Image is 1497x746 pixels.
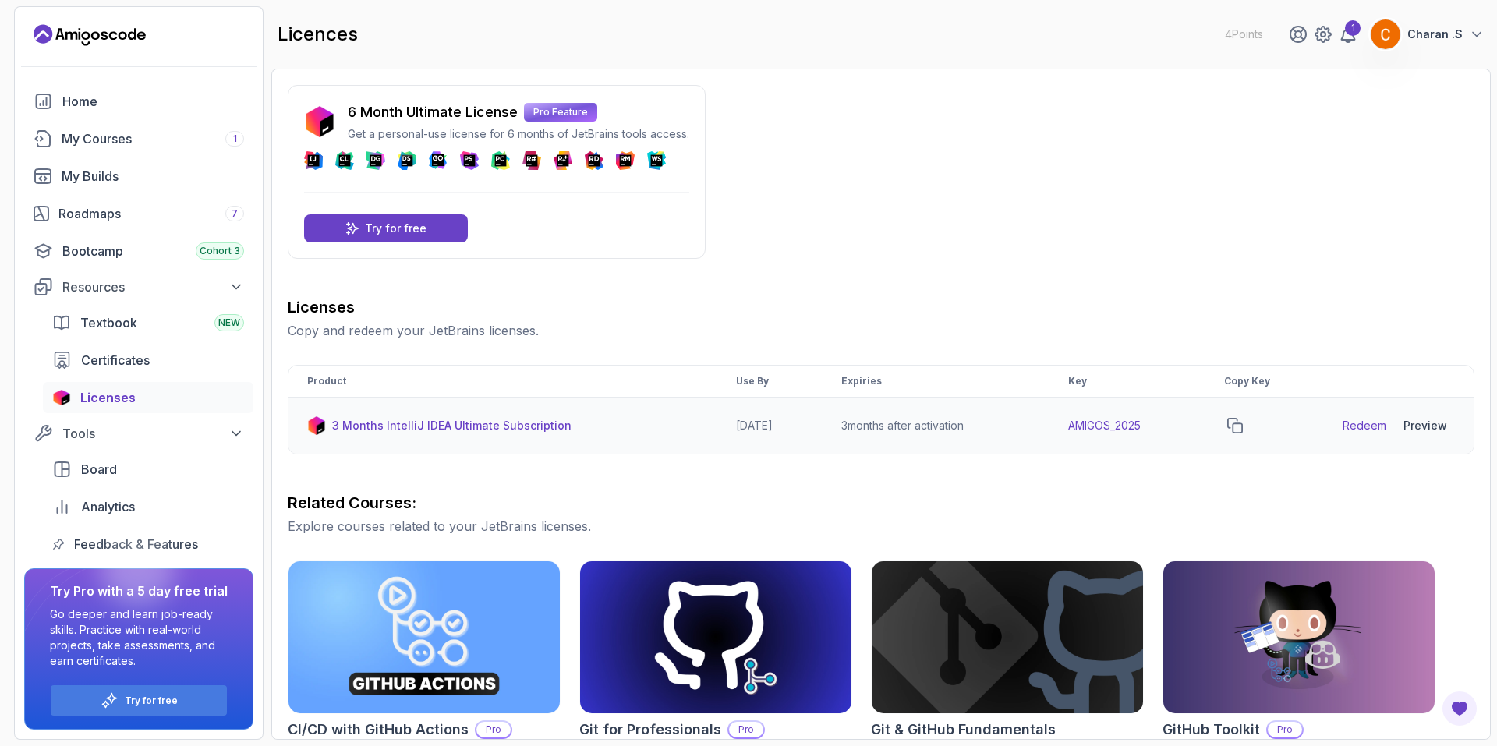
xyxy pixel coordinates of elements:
[1370,19,1485,50] button: user profile imageCharan .S
[288,492,1474,514] h3: Related Courses:
[81,497,135,516] span: Analytics
[81,460,117,479] span: Board
[1225,27,1263,42] p: 4 Points
[62,167,244,186] div: My Builds
[1371,19,1400,49] img: user profile image
[62,129,244,148] div: My Courses
[62,424,244,443] div: Tools
[62,278,244,296] div: Resources
[278,22,358,47] h2: licences
[50,606,228,669] p: Go deeper and learn job-ready skills. Practice with real-world projects, take assessments, and ea...
[81,351,150,369] span: Certificates
[1268,722,1302,737] p: Pro
[233,133,237,145] span: 1
[1163,561,1435,713] img: GitHub Toolkit card
[1224,415,1246,437] button: copy-button
[288,321,1474,340] p: Copy and redeem your JetBrains licenses.
[43,491,253,522] a: analytics
[80,313,137,332] span: Textbook
[348,101,518,123] p: 6 Month Ultimate License
[62,242,244,260] div: Bootcamp
[200,245,240,257] span: Cohort 3
[580,561,851,713] img: Git for Professionals card
[872,561,1143,713] img: Git & GitHub Fundamentals card
[232,207,238,220] span: 7
[1441,690,1478,727] button: Open Feedback Button
[43,345,253,376] a: certificates
[24,419,253,447] button: Tools
[43,529,253,560] a: feedback
[1205,366,1324,398] th: Copy Key
[871,719,1056,741] h2: Git & GitHub Fundamentals
[1345,20,1361,36] div: 1
[24,123,253,154] a: courses
[1049,366,1205,398] th: Key
[365,221,426,236] p: Try for free
[74,535,198,553] span: Feedback & Features
[524,103,597,122] p: Pro Feature
[717,366,823,398] th: Use By
[52,390,71,405] img: jetbrains icon
[823,366,1049,398] th: Expiries
[307,416,326,435] img: jetbrains icon
[1343,418,1386,433] a: Redeem
[476,722,511,737] p: Pro
[1403,418,1447,433] div: Preview
[80,388,136,407] span: Licenses
[1163,719,1260,741] h2: GitHub Toolkit
[579,719,721,741] h2: Git for Professionals
[717,398,823,454] td: [DATE]
[729,722,763,737] p: Pro
[43,382,253,413] a: licenses
[823,398,1049,454] td: 3 months after activation
[304,106,335,137] img: jetbrains icon
[304,214,468,242] a: Try for free
[125,695,178,707] a: Try for free
[43,454,253,485] a: board
[24,198,253,229] a: roadmaps
[43,307,253,338] a: textbook
[288,719,469,741] h2: CI/CD with GitHub Actions
[34,23,146,48] a: Landing page
[288,296,1474,318] h3: Licenses
[1339,25,1357,44] a: 1
[24,86,253,117] a: home
[332,418,572,433] p: 3 Months IntelliJ IDEA Ultimate Subscription
[288,561,560,713] img: CI/CD with GitHub Actions card
[50,684,228,716] button: Try for free
[1396,410,1455,441] button: Preview
[58,204,244,223] div: Roadmaps
[24,273,253,301] button: Resources
[62,92,244,111] div: Home
[24,235,253,267] a: bootcamp
[1049,398,1205,454] td: AMIGOS_2025
[1407,27,1463,42] p: Charan .S
[288,517,1474,536] p: Explore courses related to your JetBrains licenses.
[218,316,240,329] span: NEW
[288,366,717,398] th: Product
[24,161,253,192] a: builds
[348,126,689,142] p: Get a personal-use license for 6 months of JetBrains tools access.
